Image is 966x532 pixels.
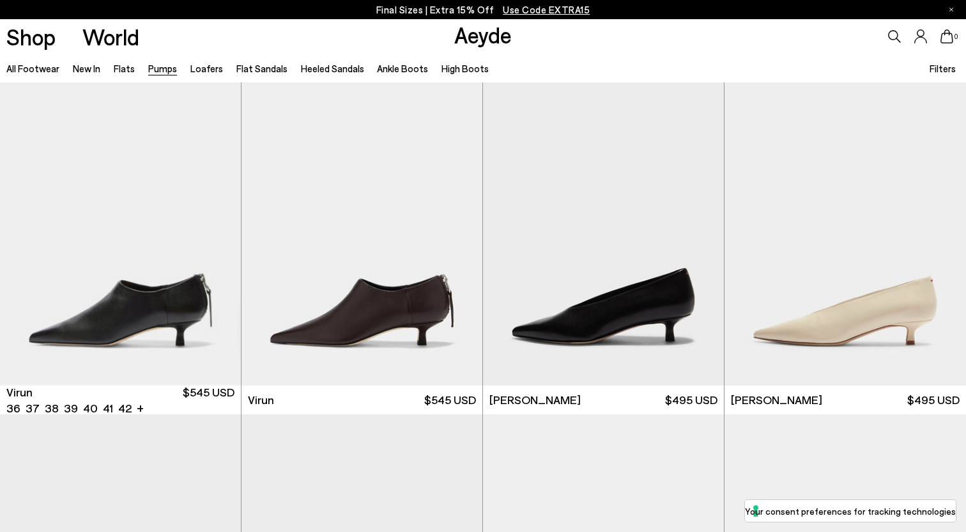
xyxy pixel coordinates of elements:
[731,392,822,408] span: [PERSON_NAME]
[183,384,234,416] span: $545 USD
[83,400,98,416] li: 40
[376,2,590,18] p: Final Sizes | Extra 15% Off
[103,400,113,416] li: 41
[503,4,590,15] span: Navigate to /collections/ss25-final-sizes
[745,505,956,518] label: Your consent preferences for tracking technologies
[6,400,128,416] ul: variant
[483,386,724,414] a: [PERSON_NAME] $495 USD
[6,26,56,48] a: Shop
[118,400,132,416] li: 42
[64,400,78,416] li: 39
[745,500,956,522] button: Your consent preferences for tracking technologies
[489,392,581,408] span: [PERSON_NAME]
[236,63,287,74] a: Flat Sandals
[424,392,476,408] span: $545 USD
[45,400,59,416] li: 38
[724,386,966,414] a: [PERSON_NAME] $495 USD
[907,392,960,408] span: $495 USD
[724,82,966,386] img: Clara Pointed-Toe Pumps
[73,63,100,74] a: New In
[953,33,960,40] span: 0
[377,63,428,74] a: Ankle Boots
[301,63,364,74] a: Heeled Sandals
[940,29,953,43] a: 0
[6,400,20,416] li: 36
[6,384,33,400] span: Virun
[441,63,489,74] a: High Boots
[148,63,177,74] a: Pumps
[26,400,40,416] li: 37
[190,63,223,74] a: Loafers
[483,82,724,386] img: Clara Pointed-Toe Pumps
[82,26,139,48] a: World
[6,63,59,74] a: All Footwear
[137,399,144,416] li: +
[241,82,482,386] img: Virun Pointed Sock Boots
[248,392,274,408] span: Virun
[665,392,717,408] span: $495 USD
[454,21,512,48] a: Aeyde
[930,63,956,74] span: Filters
[114,63,135,74] a: Flats
[241,386,482,414] a: Virun $545 USD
